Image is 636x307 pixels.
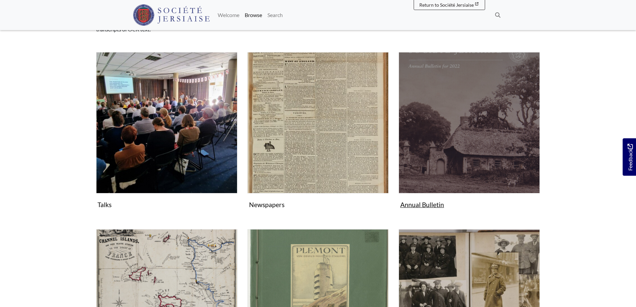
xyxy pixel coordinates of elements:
div: Subcollection [91,52,242,221]
img: Talks [96,52,237,193]
a: Would you like to provide feedback? [623,138,636,176]
img: Newspapers [247,52,389,193]
span: Feedback [626,144,634,171]
a: Newspapers Newspapers [247,52,389,211]
a: Browse [242,8,265,22]
div: Subcollection [394,52,545,221]
div: Subcollection [242,52,394,221]
img: Annual Bulletin [399,52,540,193]
a: Welcome [215,8,242,22]
span: Return to Société Jersiaise [419,2,474,8]
a: Annual Bulletin Annual Bulletin [399,52,540,211]
a: Talks Talks [96,52,237,211]
a: Société Jersiaise logo [133,3,210,27]
a: Search [265,8,285,22]
img: Société Jersiaise [133,4,210,26]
